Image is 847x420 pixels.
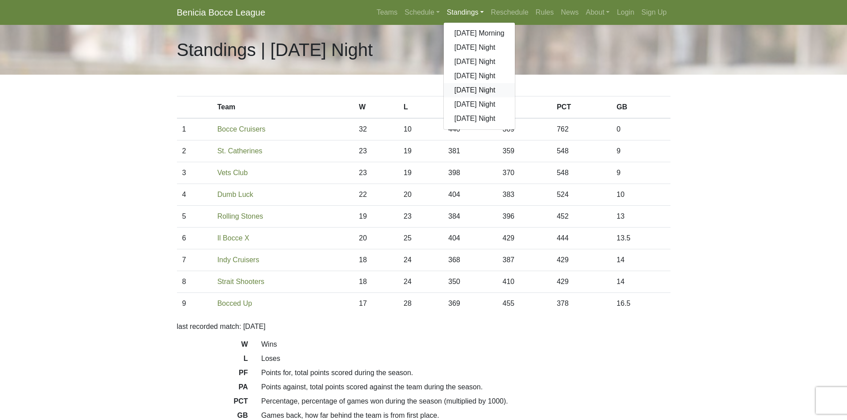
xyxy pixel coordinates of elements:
td: 404 [443,184,497,206]
td: 455 [497,293,551,315]
dt: L [170,353,255,368]
td: 20 [353,228,398,249]
td: 14 [611,271,670,293]
a: Reschedule [487,4,532,21]
td: 16.5 [611,293,670,315]
a: Bocced Up [217,300,252,307]
a: Il Bocce X [217,234,249,242]
td: 410 [497,271,551,293]
dd: Points against, total points scored against the team during the season. [255,382,677,392]
dt: PCT [170,396,255,410]
th: W [353,96,398,119]
td: 7 [177,249,212,271]
a: Sign Up [638,4,670,21]
a: Login [613,4,638,21]
td: 13 [611,206,670,228]
a: [DATE] Night [444,55,515,69]
td: 17 [353,293,398,315]
h1: Standings | [DATE] Night [177,39,373,60]
td: 22 [353,184,398,206]
td: 440 [443,118,497,140]
td: 32 [353,118,398,140]
td: 396 [497,206,551,228]
td: 10 [398,118,443,140]
td: 8 [177,271,212,293]
td: 370 [497,162,551,184]
td: 452 [551,206,611,228]
td: 381 [443,140,497,162]
td: 369 [443,293,497,315]
td: 384 [443,206,497,228]
dd: Points for, total points scored during the season. [255,368,677,378]
td: 18 [353,249,398,271]
td: 2 [177,140,212,162]
a: [DATE] Night [444,83,515,97]
a: Schedule [401,4,443,21]
td: 23 [353,140,398,162]
td: 9 [177,293,212,315]
a: [DATE] Morning [444,26,515,40]
dd: Wins [255,339,677,350]
th: GB [611,96,670,119]
a: St. Catherines [217,147,262,155]
td: 1 [177,118,212,140]
td: 383 [497,184,551,206]
th: PA [497,96,551,119]
td: 23 [398,206,443,228]
td: 25 [398,228,443,249]
td: 548 [551,140,611,162]
td: 9 [611,140,670,162]
a: Bocce Cruisers [217,125,265,133]
a: Rolling Stones [217,212,263,220]
td: 19 [353,206,398,228]
td: 19 [398,162,443,184]
a: Indy Cruisers [217,256,259,264]
dt: PF [170,368,255,382]
td: 28 [398,293,443,315]
td: 404 [443,228,497,249]
a: Dumb Luck [217,191,253,198]
td: 429 [551,249,611,271]
a: News [558,4,582,21]
td: 378 [551,293,611,315]
a: Standings [443,4,487,21]
td: 13.5 [611,228,670,249]
a: [DATE] Night [444,112,515,126]
td: 309 [497,118,551,140]
a: [DATE] Night [444,40,515,55]
td: 23 [353,162,398,184]
td: 548 [551,162,611,184]
a: Benicia Bocce League [177,4,265,21]
a: [DATE] Night [444,69,515,83]
a: Strait Shooters [217,278,265,285]
th: Team [212,96,354,119]
th: PCT [551,96,611,119]
td: 19 [398,140,443,162]
td: 350 [443,271,497,293]
td: 3 [177,162,212,184]
td: 4 [177,184,212,206]
td: 762 [551,118,611,140]
td: 18 [353,271,398,293]
a: [DATE] Night [444,97,515,112]
td: 359 [497,140,551,162]
dt: W [170,339,255,353]
td: 24 [398,271,443,293]
td: 387 [497,249,551,271]
dt: PA [170,382,255,396]
td: 9 [611,162,670,184]
td: 5 [177,206,212,228]
a: Rules [532,4,558,21]
td: 6 [177,228,212,249]
td: 0 [611,118,670,140]
dd: Loses [255,353,677,364]
div: Standings [443,22,516,130]
td: 20 [398,184,443,206]
td: 429 [497,228,551,249]
td: 524 [551,184,611,206]
th: L [398,96,443,119]
p: last recorded match: [DATE] [177,321,670,332]
td: 24 [398,249,443,271]
td: 14 [611,249,670,271]
td: 368 [443,249,497,271]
